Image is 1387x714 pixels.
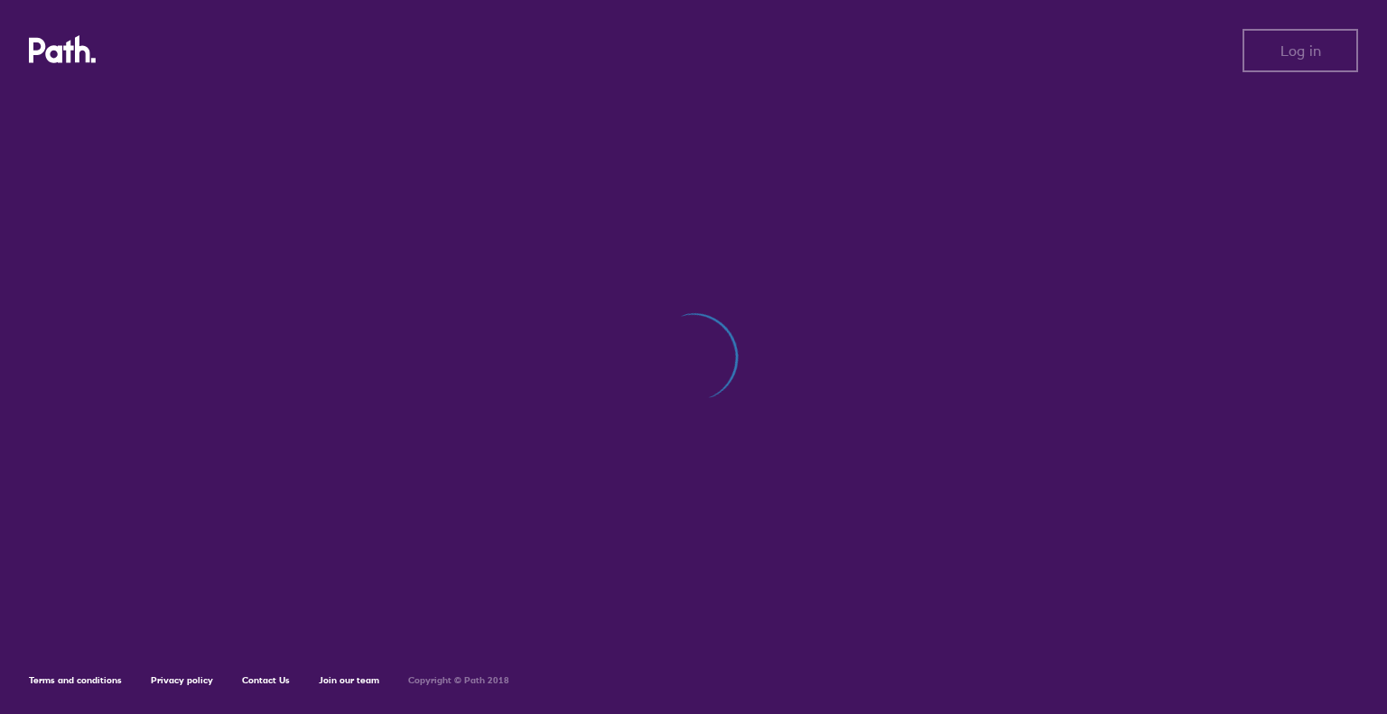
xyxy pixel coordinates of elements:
[1243,29,1358,72] button: Log in
[408,675,509,686] h6: Copyright © Path 2018
[1280,42,1321,59] span: Log in
[151,674,213,686] a: Privacy policy
[319,674,379,686] a: Join our team
[242,674,290,686] a: Contact Us
[29,674,122,686] a: Terms and conditions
